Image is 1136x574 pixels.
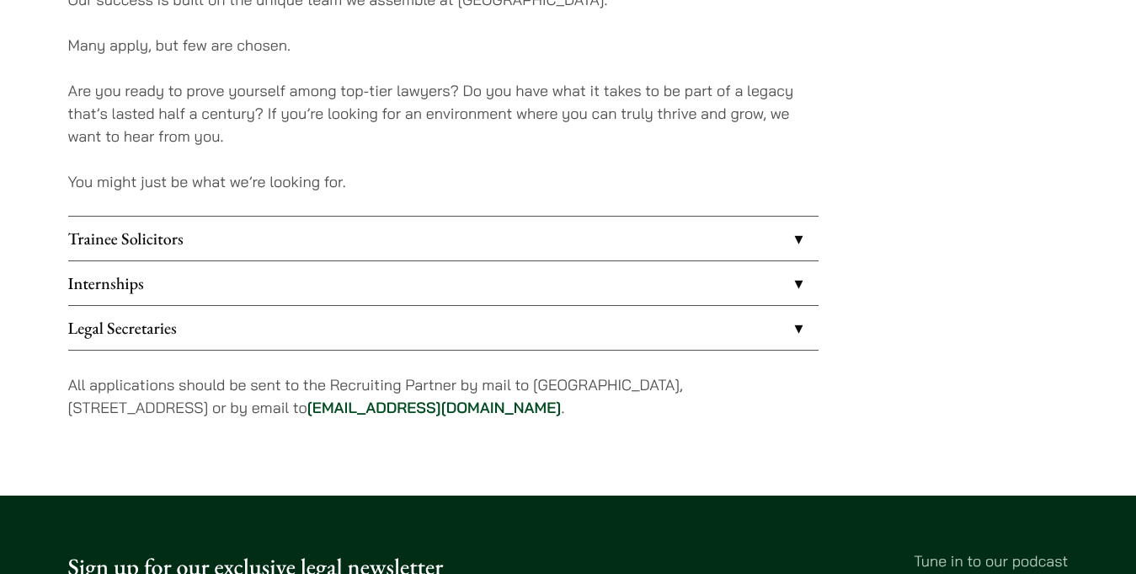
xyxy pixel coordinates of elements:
[68,261,819,305] a: Internships
[68,170,819,193] p: You might just be what we’re looking for.
[68,306,819,350] a: Legal Secretaries
[68,217,819,260] a: Trainee Solicitors
[307,398,562,417] a: [EMAIL_ADDRESS][DOMAIN_NAME]
[68,79,819,148] p: Are you ready to prove yourself among top-tier lawyers? Do you have what it takes to be part of a...
[582,550,1069,572] p: Tune in to our podcast
[68,34,819,56] p: Many apply, but few are chosen.
[68,373,819,419] p: All applications should be sent to the Recruiting Partner by mail to [GEOGRAPHIC_DATA], [STREET_A...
